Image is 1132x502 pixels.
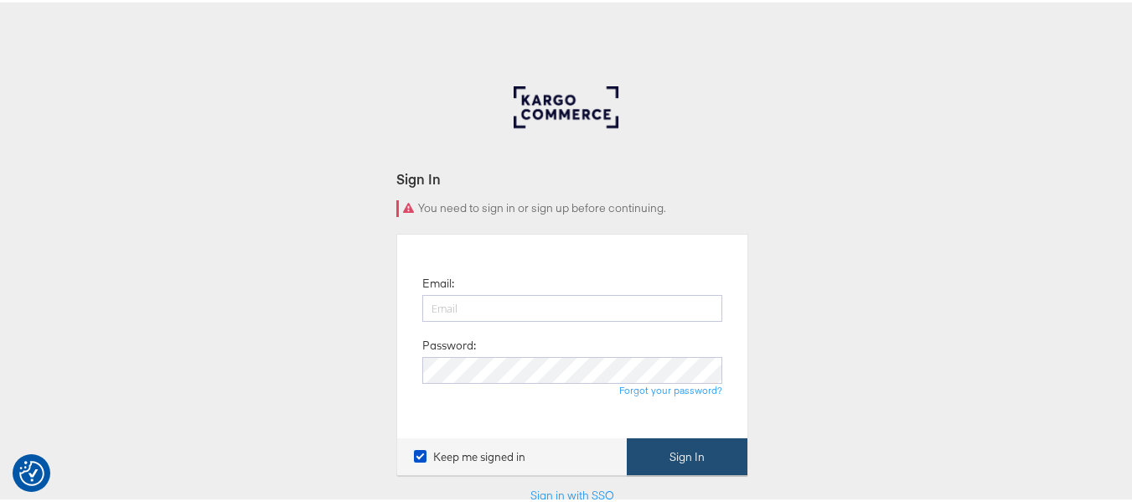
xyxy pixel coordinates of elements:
div: Sign In [396,167,748,186]
button: Sign In [627,436,747,474]
input: Email [422,292,722,319]
button: Consent Preferences [19,458,44,484]
div: You need to sign in or sign up before continuing. [396,198,748,215]
a: Forgot your password? [619,381,722,394]
a: Sign in with SSO [530,485,614,500]
img: Revisit consent button [19,458,44,484]
label: Password: [422,335,476,351]
label: Email: [422,273,454,289]
label: Keep me signed in [414,447,525,463]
